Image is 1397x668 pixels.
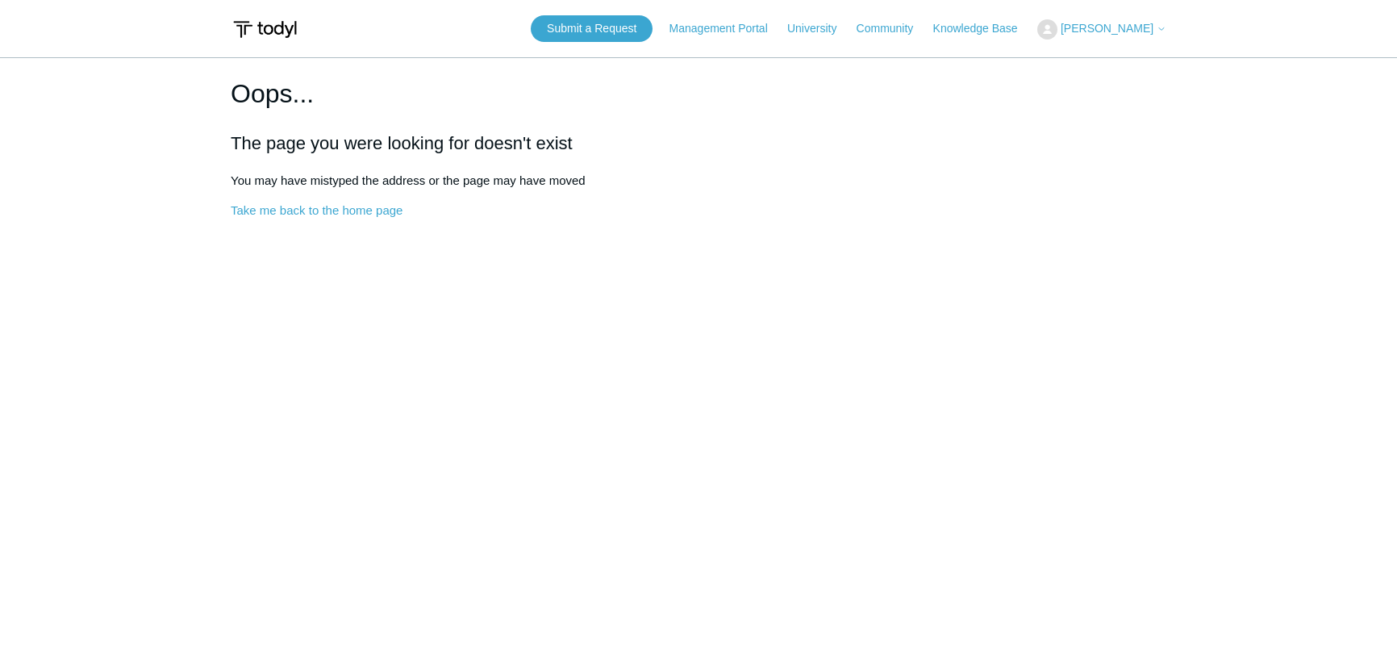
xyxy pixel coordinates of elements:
[933,20,1034,37] a: Knowledge Base
[231,74,1166,113] h1: Oops...
[531,15,653,42] a: Submit a Request
[857,20,930,37] a: Community
[1037,19,1166,40] button: [PERSON_NAME]
[231,203,402,217] a: Take me back to the home page
[1061,22,1153,35] span: [PERSON_NAME]
[787,20,853,37] a: University
[669,20,784,37] a: Management Portal
[231,172,1166,190] p: You may have mistyped the address or the page may have moved
[231,15,299,44] img: Todyl Support Center Help Center home page
[231,130,1166,157] h2: The page you were looking for doesn't exist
